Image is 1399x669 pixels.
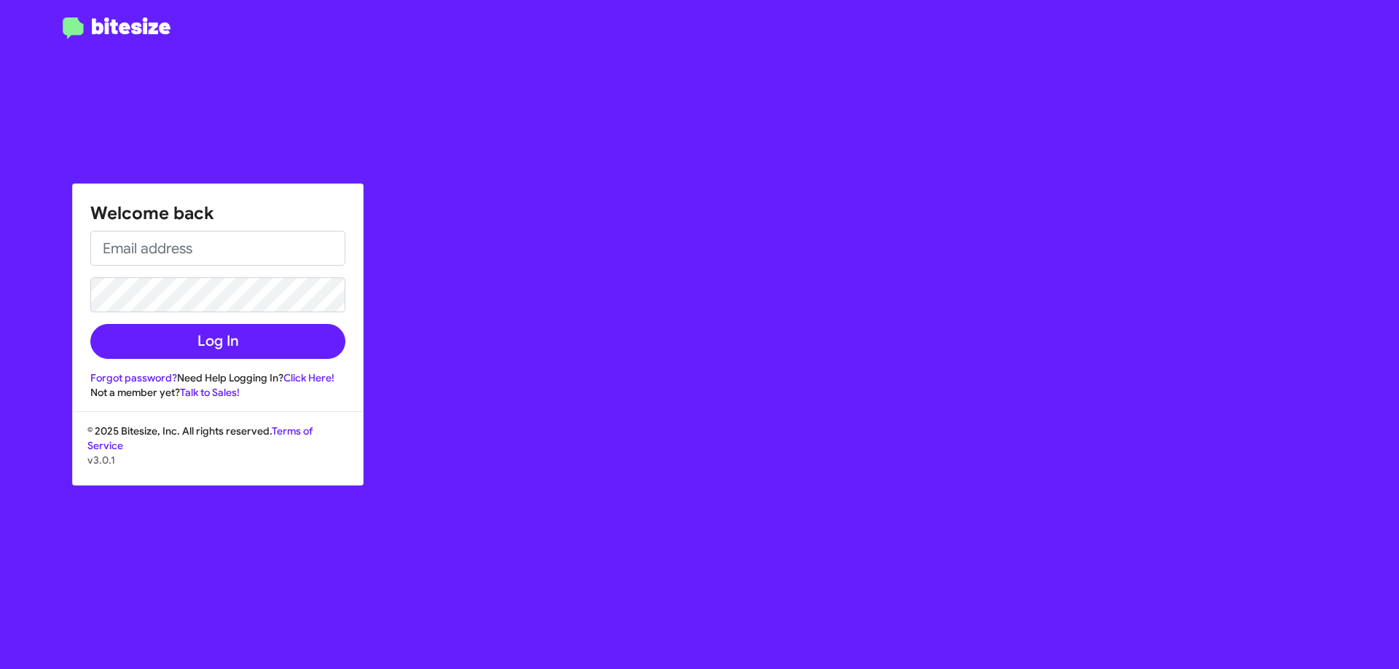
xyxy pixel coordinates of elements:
h1: Welcome back [90,202,345,225]
div: © 2025 Bitesize, Inc. All rights reserved. [73,424,363,485]
input: Email address [90,231,345,266]
div: Not a member yet? [90,385,345,400]
a: Click Here! [283,371,334,384]
a: Talk to Sales! [180,386,240,399]
p: v3.0.1 [87,453,348,467]
a: Forgot password? [90,371,177,384]
button: Log In [90,324,345,359]
div: Need Help Logging In? [90,371,345,385]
